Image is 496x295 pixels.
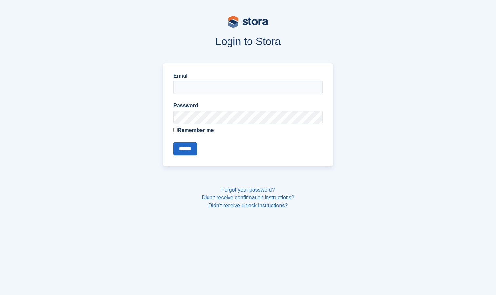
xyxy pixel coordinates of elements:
[208,203,288,208] a: Didn't receive unlock instructions?
[173,72,323,80] label: Email
[202,195,294,200] a: Didn't receive confirmation instructions?
[173,126,323,134] label: Remember me
[173,102,323,110] label: Password
[173,128,178,132] input: Remember me
[38,35,459,47] h1: Login to Stora
[228,16,268,28] img: stora-logo-53a41332b3708ae10de48c4981b4e9114cc0af31d8433b30ea865607fb682f29.svg
[221,187,275,193] a: Forgot your password?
